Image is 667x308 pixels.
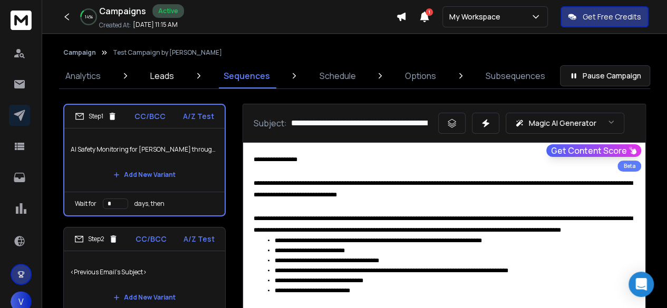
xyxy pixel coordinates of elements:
p: 14 % [85,14,93,20]
a: Leads [144,63,180,88]
p: <Previous Email's Subject> [70,257,219,287]
button: Magic AI Generator [506,113,624,134]
p: Created At: [99,21,131,29]
a: Subsequences [479,63,552,88]
p: days, then [134,200,165,208]
div: Step 1 [75,112,117,121]
button: Add New Variant [105,287,184,308]
p: A/Z Test [183,234,215,244]
p: Sequences [224,69,270,82]
p: [DATE] 11:15 AM [133,21,178,29]
p: Wait for [75,200,96,208]
a: Analytics [59,63,107,88]
p: Subsequences [486,69,545,82]
p: Subject: [254,117,287,130]
p: Magic AI Generator [528,118,596,128]
a: Schedule [313,63,362,88]
div: Step 2 [74,234,118,244]
p: A/Z Test [183,111,214,122]
p: Analytics [65,69,101,82]
div: Active [152,4,184,18]
span: 1 [426,8,433,16]
div: Open Intercom Messenger [629,272,654,297]
button: Pause Campaign [560,65,650,86]
button: Add New Variant [105,164,184,185]
button: Get Free Credits [560,6,649,27]
p: CC/BCC [134,111,166,122]
p: CC/BCC [136,234,167,244]
p: My Workspace [449,12,505,22]
li: Step1CC/BCCA/Z TestAI Safety Monitoring for [PERSON_NAME] through CCTV CamerasAdd New VariantWait... [63,104,226,216]
a: Options [399,63,442,88]
button: Get Content Score [546,144,641,157]
p: AI Safety Monitoring for [PERSON_NAME] through CCTV Cameras [71,135,218,164]
div: Beta [617,161,641,172]
button: Campaign [63,48,96,57]
h1: Campaigns [99,5,146,17]
p: Options [405,69,436,82]
p: Schedule [319,69,355,82]
a: Sequences [217,63,276,88]
p: Test Campaign by [PERSON_NAME] [113,48,222,57]
p: Leads [150,69,174,82]
p: Get Free Credits [583,12,641,22]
